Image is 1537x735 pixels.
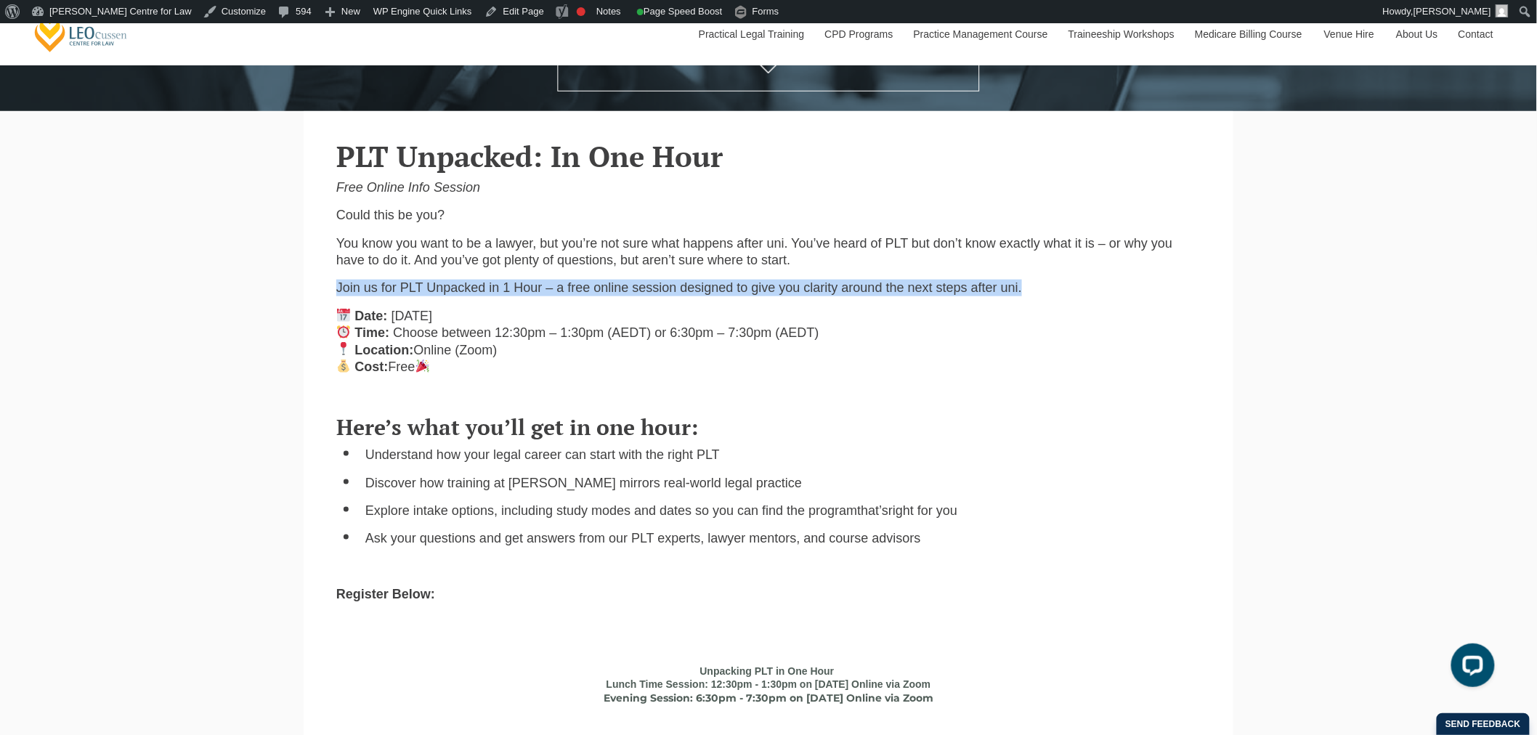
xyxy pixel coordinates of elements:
[365,530,1201,547] li: Ask your questions and get answers from our PLT experts, lawyer mentors, and course advisors
[1313,3,1385,65] a: Venue Hire
[577,7,585,16] div: Focus keyphrase not set
[355,309,388,323] strong: Date:
[337,360,350,373] img: 💰
[336,587,435,601] strong: Register Below:
[392,309,433,323] span: [DATE]
[337,342,350,355] img: 📍
[365,503,857,518] span: Explore intake options, including study modes and dates so you can find the program
[336,413,698,442] span: Here’s what you’ll get in one hour:
[700,666,835,678] b: Unpacking PLT in One Hour
[336,207,1201,224] p: Could this be you?
[336,180,480,195] i: Free Online Info Session
[355,343,414,357] strong: Location:
[336,137,723,175] strong: PLT Unpacked: In One Hour
[1414,6,1491,17] span: [PERSON_NAME]
[355,360,389,374] strong: Cost:
[355,325,390,340] strong: Time:
[337,325,350,338] img: ⏰
[1448,3,1504,65] a: Contact
[903,3,1058,65] a: Practice Management Course
[336,280,1201,296] p: Join us for PLT Unpacked in 1 Hour – a free online session designed to give you clarity around th...
[607,679,931,691] b: Lunch Time Session: 12:30pm - 1:30pm on [DATE] Online via Zoom
[688,3,814,65] a: Practical Legal Training
[1385,3,1448,65] a: About Us
[33,12,129,53] a: [PERSON_NAME] Centre for Law
[337,309,350,322] img: 📅
[604,692,933,705] span: Evening Session: 6:30pm - 7:30pm on [DATE] Online via Zoom
[1058,3,1184,65] a: Traineeship Workshops
[393,325,819,340] span: Choose between 12:30pm – 1:30pm (AEDT) or 6:30pm – 7:30pm (AEDT)
[814,3,902,65] a: CPD Programs
[857,503,888,518] span: that’s
[416,360,429,373] img: 🎉
[336,308,1201,376] p: Online (Zoom) Free
[365,447,1201,463] li: Understand how your legal career can start with the right PLT
[336,235,1201,269] p: You know you want to be a lawyer, but you’re not sure what happens after uni. You’ve heard of PLT...
[365,475,1201,492] li: Discover how training at [PERSON_NAME] mirrors real-world legal practice
[1184,3,1313,65] a: Medicare Billing Course
[1440,638,1501,699] iframe: LiveChat chat widget
[888,503,957,518] span: right for you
